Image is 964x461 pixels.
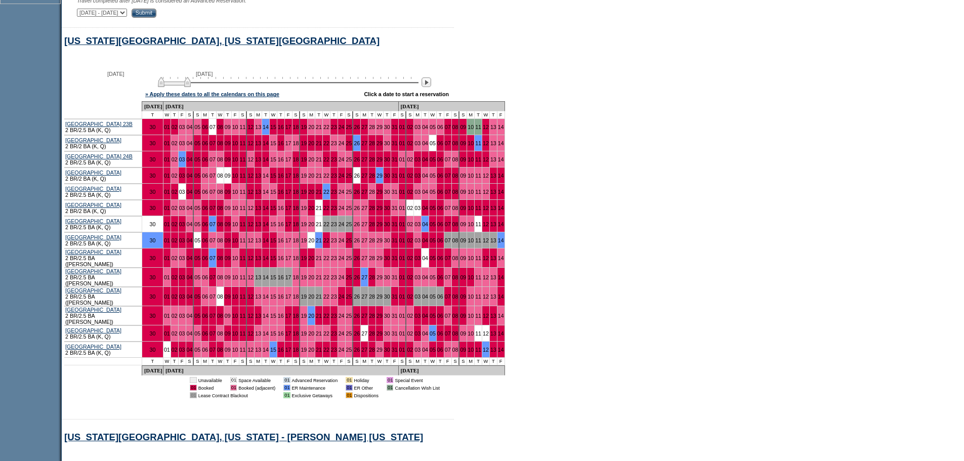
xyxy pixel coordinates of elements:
a: 07 [209,221,216,227]
a: 14 [263,205,269,211]
a: 27 [361,205,367,211]
a: 06 [202,124,208,130]
a: 13 [255,205,261,211]
a: 02 [172,221,178,227]
a: 11 [240,173,246,179]
a: 10 [232,173,238,179]
a: 10 [468,124,474,130]
a: 03 [414,189,421,195]
a: 30 [150,173,156,179]
a: 04 [422,189,428,195]
a: 03 [179,156,185,162]
a: 07 [445,173,451,179]
a: 15 [270,124,276,130]
a: 01 [399,140,405,146]
a: 09 [225,156,231,162]
a: 30 [150,189,156,195]
a: 14 [498,189,504,195]
a: 01 [164,124,170,130]
a: 11 [240,140,246,146]
a: 02 [407,156,413,162]
a: 30 [384,124,390,130]
a: 23 [331,205,337,211]
a: 21 [316,140,322,146]
a: 28 [369,173,375,179]
a: 13 [255,124,261,130]
a: 29 [376,140,383,146]
a: 07 [209,156,216,162]
a: 29 [376,189,383,195]
a: 30 [384,189,390,195]
a: 01 [164,156,170,162]
a: 02 [407,124,413,130]
a: 05 [194,140,200,146]
a: 23 [331,156,337,162]
a: 03 [179,140,185,146]
a: 06 [202,189,208,195]
a: 01 [399,156,405,162]
a: 11 [240,156,246,162]
a: 24 [339,156,345,162]
a: 12 [247,173,254,179]
a: 11 [240,205,246,211]
a: 18 [293,173,299,179]
a: 08 [217,156,223,162]
a: 16 [278,156,284,162]
a: 19 [301,140,307,146]
a: 29 [376,173,383,179]
a: 05 [430,156,436,162]
a: 27 [361,124,367,130]
a: 05 [430,124,436,130]
a: 01 [399,173,405,179]
a: 24 [339,140,345,146]
a: 02 [407,205,413,211]
a: 08 [217,205,223,211]
a: 28 [369,205,375,211]
a: 02 [172,124,178,130]
a: 03 [179,189,185,195]
a: 13 [255,156,261,162]
a: 10 [468,173,474,179]
a: 15 [270,156,276,162]
a: 30 [150,140,156,146]
a: 25 [346,140,352,146]
a: 12 [483,156,489,162]
a: 05 [194,205,200,211]
a: 20 [308,189,314,195]
a: 28 [369,156,375,162]
a: 05 [194,189,200,195]
a: 14 [263,173,269,179]
a: 14 [498,156,504,162]
a: 09 [225,189,231,195]
a: 15 [270,140,276,146]
a: 02 [172,156,178,162]
a: 16 [278,173,284,179]
a: 11 [240,124,246,130]
a: 02 [407,140,413,146]
a: 24 [339,205,345,211]
a: 09 [460,156,466,162]
a: 06 [202,205,208,211]
a: 19 [301,156,307,162]
a: 12 [247,124,254,130]
a: 12 [483,189,489,195]
a: [GEOGRAPHIC_DATA] [65,202,121,208]
a: 04 [422,124,428,130]
a: 13 [490,173,496,179]
a: 17 [285,156,291,162]
a: 12 [247,156,254,162]
a: 18 [293,189,299,195]
a: [GEOGRAPHIC_DATA] [65,186,121,192]
a: 09 [460,189,466,195]
a: 04 [187,173,193,179]
a: 19 [301,189,307,195]
a: 04 [422,173,428,179]
a: 07 [445,156,451,162]
a: 02 [172,173,178,179]
a: 11 [240,189,246,195]
a: 03 [179,124,185,130]
a: 10 [232,124,238,130]
a: 06 [437,140,443,146]
a: 25 [346,124,352,130]
a: 23 [331,140,337,146]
